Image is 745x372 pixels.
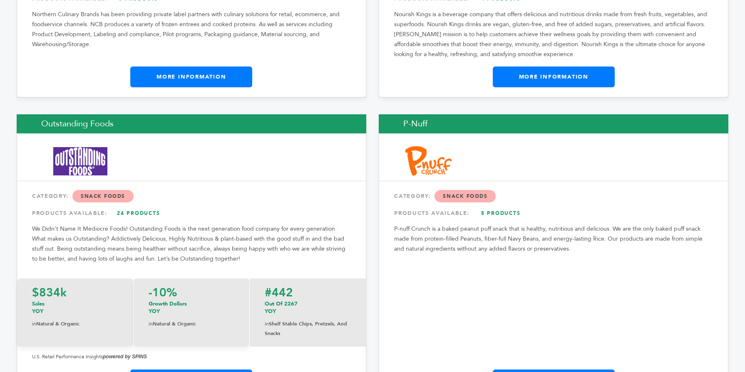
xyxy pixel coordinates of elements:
span: in [265,320,269,327]
p: Growth Dollars [149,300,234,315]
span: Snack Foods [435,190,496,202]
p: Nourish Kings is a beverage company that offers delicious and nutritious drinks made from fresh f... [394,10,713,59]
span: in [149,320,153,327]
div: CATEGORY: [394,189,713,204]
a: More Information [493,67,615,87]
a: 5 Products [472,206,530,221]
p: U.S. Retail Performance Insights [32,352,351,362]
p: Natural & Organic [149,319,234,329]
p: We Didn’t Name It Mediocre Foods! Outstanding Foods is the next generation food company for every... [32,224,351,264]
img: P-nuff [404,144,458,179]
p: Sales [32,300,118,315]
h2: Outstanding Foods [17,114,366,133]
strong: powered by SPINS [103,354,147,360]
img: Outstanding Foods [42,147,119,175]
p: -10% [149,287,234,298]
span: Snack Foods [72,190,134,202]
span: YOY [32,308,43,315]
span: in [32,320,36,327]
div: CATEGORY: [32,189,351,204]
p: #442 [265,287,351,298]
span: YOY [265,308,276,315]
a: 24 Products [109,206,168,221]
p: Out of 2267 [265,300,351,315]
p: Northern Culinary Brands has been providing private label partners with culinary solutions for re... [32,10,351,49]
a: More Information [130,67,252,87]
h2: P-nuff [379,114,728,133]
span: YOY [149,308,160,315]
p: Natural & Organic [32,319,118,329]
div: PRODUCTS AVAILABLE: [32,206,351,221]
p: P-nuff Crunch is a baked peanut puff snack that is healthy, nutritious and delicious. We are the ... [394,224,713,254]
p: $834k [32,287,118,298]
p: Shelf Stable Chips, Pretzels, And Snacks [265,319,351,338]
div: PRODUCTS AVAILABLE: [394,206,713,221]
